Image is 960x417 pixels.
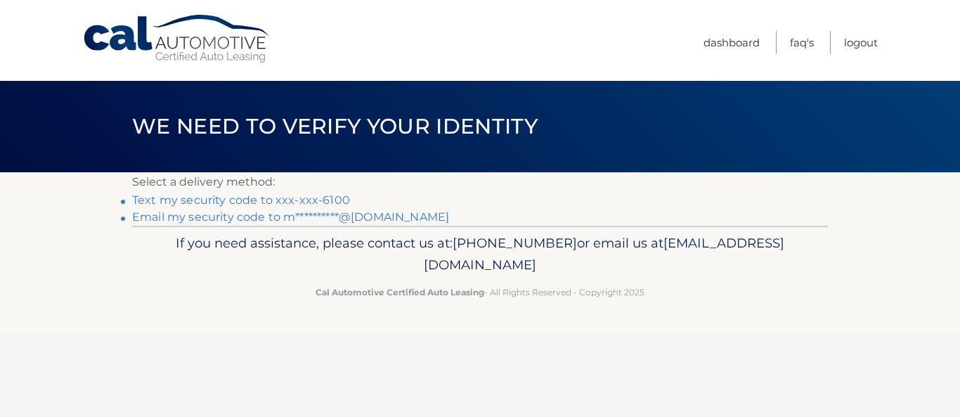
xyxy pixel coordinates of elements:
p: Select a delivery method: [132,172,828,192]
strong: Cal Automotive Certified Auto Leasing [316,287,484,297]
a: FAQ's [790,31,814,54]
a: Logout [844,31,878,54]
a: Cal Automotive [82,14,272,64]
a: Text my security code to xxx-xxx-6100 [132,193,350,207]
a: Email my security code to m**********@[DOMAIN_NAME] [132,210,449,224]
span: [PHONE_NUMBER] [453,235,577,251]
a: Dashboard [703,31,760,54]
span: We need to verify your identity [132,113,538,139]
p: If you need assistance, please contact us at: or email us at [141,232,819,277]
p: - All Rights Reserved - Copyright 2025 [141,285,819,300]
